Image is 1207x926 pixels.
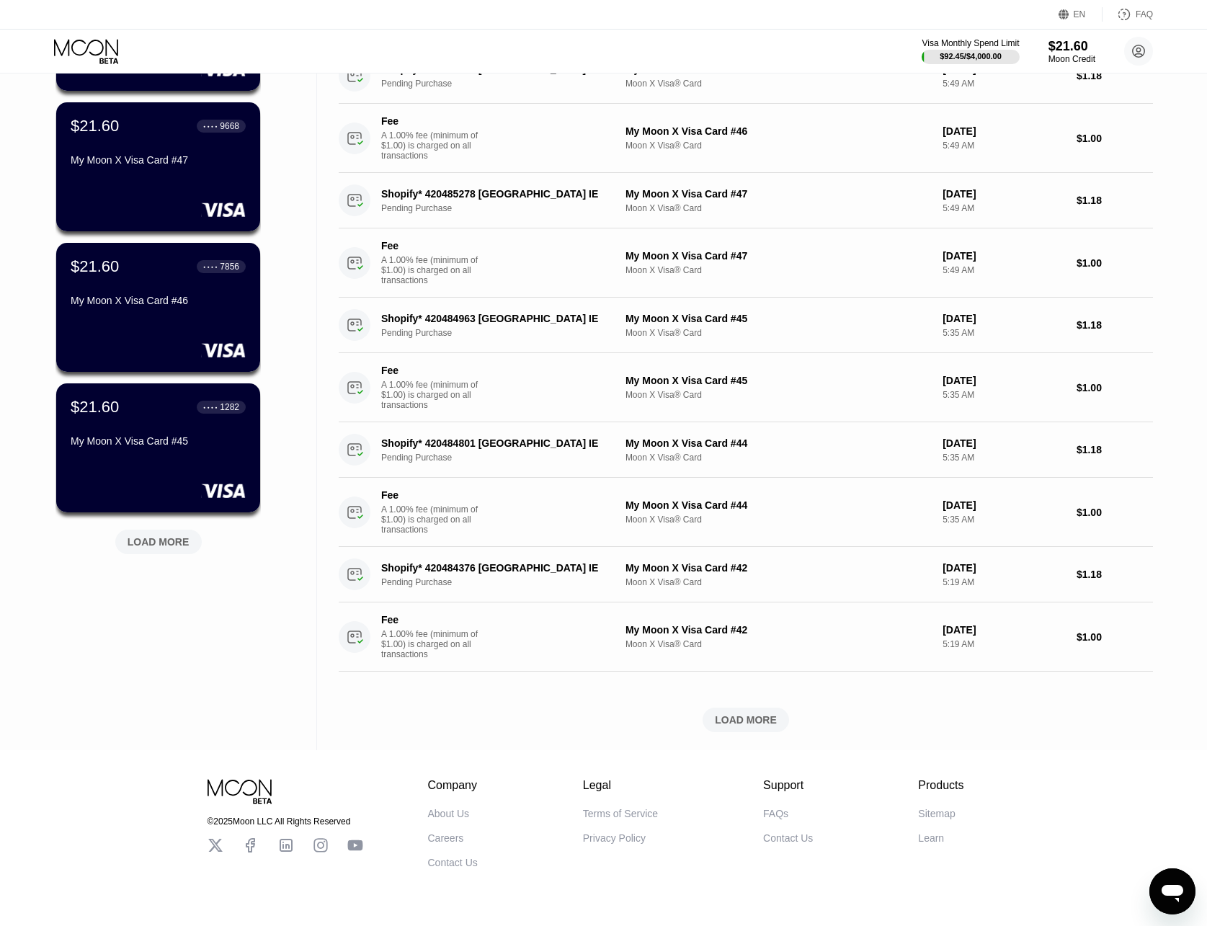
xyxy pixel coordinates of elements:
[339,104,1153,173] div: FeeA 1.00% fee (minimum of $1.00) is charged on all transactionsMy Moon X Visa Card #46Moon X Vis...
[943,562,1065,574] div: [DATE]
[381,79,629,89] div: Pending Purchase
[625,250,931,262] div: My Moon X Visa Card #47
[203,405,218,409] div: ● ● ● ●
[381,313,612,324] div: Shopify* 420484963 [GEOGRAPHIC_DATA] IE
[918,832,944,844] div: Learn
[943,328,1065,338] div: 5:35 AM
[1059,7,1103,22] div: EN
[128,535,190,548] div: LOAD MORE
[625,639,931,649] div: Moon X Visa® Card
[943,313,1065,324] div: [DATE]
[381,489,482,501] div: Fee
[943,79,1065,89] div: 5:49 AM
[220,262,239,272] div: 7856
[71,154,246,166] div: My Moon X Visa Card #47
[339,298,1153,353] div: Shopify* 420484963 [GEOGRAPHIC_DATA] IEPending PurchaseMy Moon X Visa Card #45Moon X Visa® Card[D...
[381,365,482,376] div: Fee
[381,380,489,410] div: A 1.00% fee (minimum of $1.00) is charged on all transactions
[1077,569,1153,580] div: $1.18
[943,125,1065,137] div: [DATE]
[918,779,963,792] div: Products
[1074,9,1086,19] div: EN
[625,577,931,587] div: Moon X Visa® Card
[943,624,1065,636] div: [DATE]
[583,779,658,792] div: Legal
[583,832,646,844] div: Privacy Policy
[625,562,931,574] div: My Moon X Visa Card #42
[104,524,213,554] div: LOAD MORE
[428,857,478,868] div: Contact Us
[381,504,489,535] div: A 1.00% fee (minimum of $1.00) is charged on all transactions
[1103,7,1153,22] div: FAQ
[625,313,931,324] div: My Moon X Visa Card #45
[625,499,931,511] div: My Moon X Visa Card #44
[943,375,1065,386] div: [DATE]
[625,390,931,400] div: Moon X Visa® Card
[1048,39,1095,54] div: $21.60
[381,328,629,338] div: Pending Purchase
[943,515,1065,525] div: 5:35 AM
[56,243,260,372] div: $21.60● ● ● ●7856My Moon X Visa Card #46
[1077,319,1153,331] div: $1.18
[339,478,1153,547] div: FeeA 1.00% fee (minimum of $1.00) is charged on all transactionsMy Moon X Visa Card #44Moon X Vis...
[428,779,478,792] div: Company
[625,437,931,449] div: My Moon X Visa Card #44
[339,422,1153,478] div: Shopify* 420484801 [GEOGRAPHIC_DATA] IEPending PurchaseMy Moon X Visa Card #44Moon X Visa® Card[D...
[381,115,482,127] div: Fee
[625,515,931,525] div: Moon X Visa® Card
[1077,133,1153,144] div: $1.00
[943,141,1065,151] div: 5:49 AM
[56,102,260,231] div: $21.60● ● ● ●9668My Moon X Visa Card #47
[381,130,489,161] div: A 1.00% fee (minimum of $1.00) is charged on all transactions
[203,264,218,269] div: ● ● ● ●
[763,808,788,819] div: FAQs
[339,547,1153,602] div: Shopify* 420484376 [GEOGRAPHIC_DATA] IEPending PurchaseMy Moon X Visa Card #42Moon X Visa® Card[D...
[381,453,629,463] div: Pending Purchase
[339,353,1153,422] div: FeeA 1.00% fee (minimum of $1.00) is charged on all transactionsMy Moon X Visa Card #45Moon X Vis...
[381,203,629,213] div: Pending Purchase
[943,188,1065,200] div: [DATE]
[339,228,1153,298] div: FeeA 1.00% fee (minimum of $1.00) is charged on all transactionsMy Moon X Visa Card #47Moon X Vis...
[943,265,1065,275] div: 5:49 AM
[943,250,1065,262] div: [DATE]
[1077,507,1153,518] div: $1.00
[625,375,931,386] div: My Moon X Visa Card #45
[1077,382,1153,393] div: $1.00
[428,808,470,819] div: About Us
[943,203,1065,213] div: 5:49 AM
[922,38,1019,64] div: Visa Monthly Spend Limit$92.45/$4,000.00
[625,203,931,213] div: Moon X Visa® Card
[583,808,658,819] div: Terms of Service
[943,437,1065,449] div: [DATE]
[71,435,246,447] div: My Moon X Visa Card #45
[763,832,813,844] div: Contact Us
[1048,39,1095,64] div: $21.60Moon Credit
[918,808,955,819] div: Sitemap
[763,779,813,792] div: Support
[1077,631,1153,643] div: $1.00
[625,141,931,151] div: Moon X Visa® Card
[71,398,119,417] div: $21.60
[428,832,464,844] div: Careers
[715,713,777,726] div: LOAD MORE
[339,48,1153,104] div: Shopify* 420485082 [GEOGRAPHIC_DATA] IEPending PurchaseMy Moon X Visa Card #46Moon X Visa® Card[D...
[943,499,1065,511] div: [DATE]
[208,816,363,827] div: © 2025 Moon LLC All Rights Reserved
[71,257,119,276] div: $21.60
[381,240,482,251] div: Fee
[1077,195,1153,206] div: $1.18
[1077,257,1153,269] div: $1.00
[381,614,482,626] div: Fee
[220,402,239,412] div: 1282
[922,38,1019,48] div: Visa Monthly Spend Limit
[1048,54,1095,64] div: Moon Credit
[940,52,1002,61] div: $92.45 / $4,000.00
[339,602,1153,672] div: FeeA 1.00% fee (minimum of $1.00) is charged on all transactionsMy Moon X Visa Card #42Moon X Vis...
[381,255,489,285] div: A 1.00% fee (minimum of $1.00) is charged on all transactions
[625,79,931,89] div: Moon X Visa® Card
